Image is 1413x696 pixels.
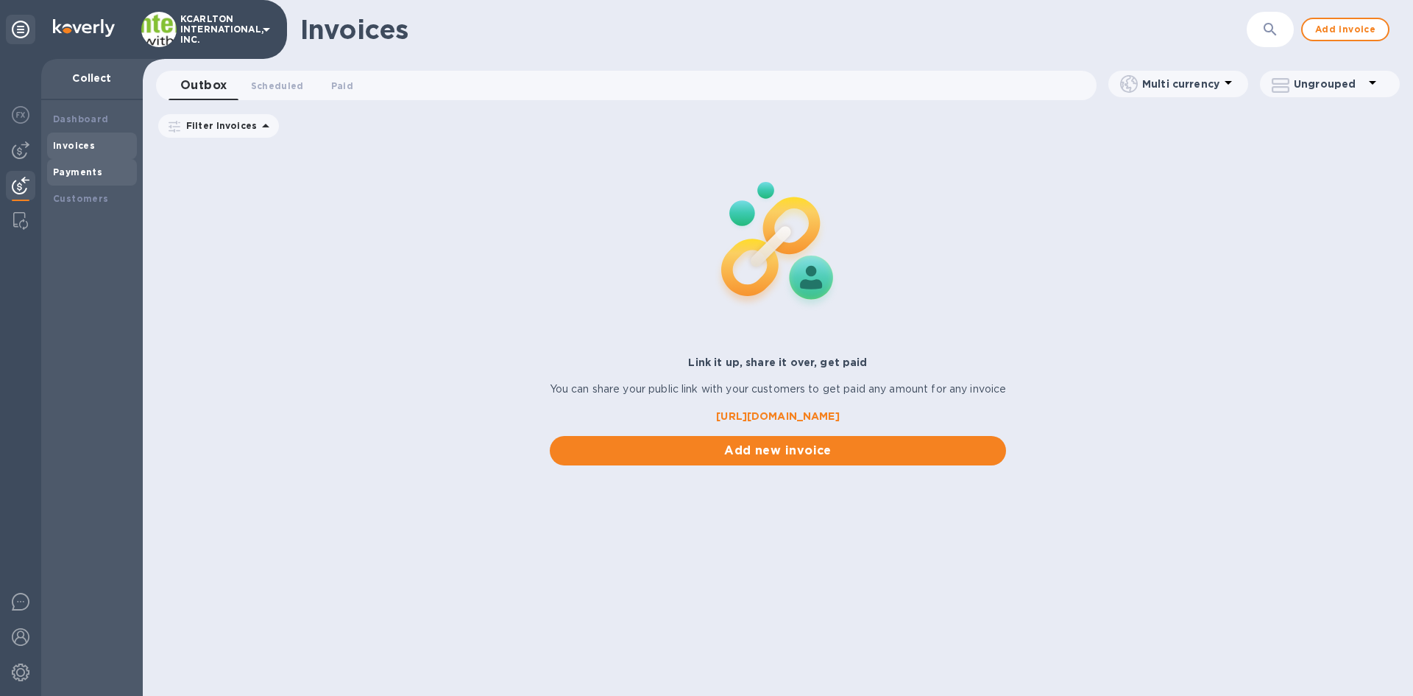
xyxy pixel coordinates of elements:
p: Filter Invoices [180,119,257,132]
p: Multi currency [1142,77,1219,91]
button: Add invoice [1301,18,1389,41]
p: KCARLTON INTERNATIONAL, INC. [180,14,254,45]
h1: Invoices [300,14,408,45]
b: Dashboard [53,113,109,124]
span: Scheduled [251,78,304,94]
p: You can share your public link with your customers to get paid any amount for any invoice [550,382,1007,397]
a: [URL][DOMAIN_NAME] [550,409,1007,424]
b: Invoices [53,140,95,151]
b: Payments [53,166,102,177]
p: Collect [53,71,131,85]
p: Ungrouped [1294,77,1364,91]
b: [URL][DOMAIN_NAME] [716,410,839,422]
div: Unpin categories [6,15,35,44]
p: Link it up, share it over, get paid [550,355,1007,370]
span: Add new invoice [562,442,995,460]
button: Add new invoice [550,436,1007,465]
span: Paid [331,78,353,94]
span: Add invoice [1314,21,1376,38]
img: Logo [53,19,115,37]
img: Foreign exchange [12,106,29,124]
span: Outbox [180,75,227,96]
b: Customers [53,193,109,204]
